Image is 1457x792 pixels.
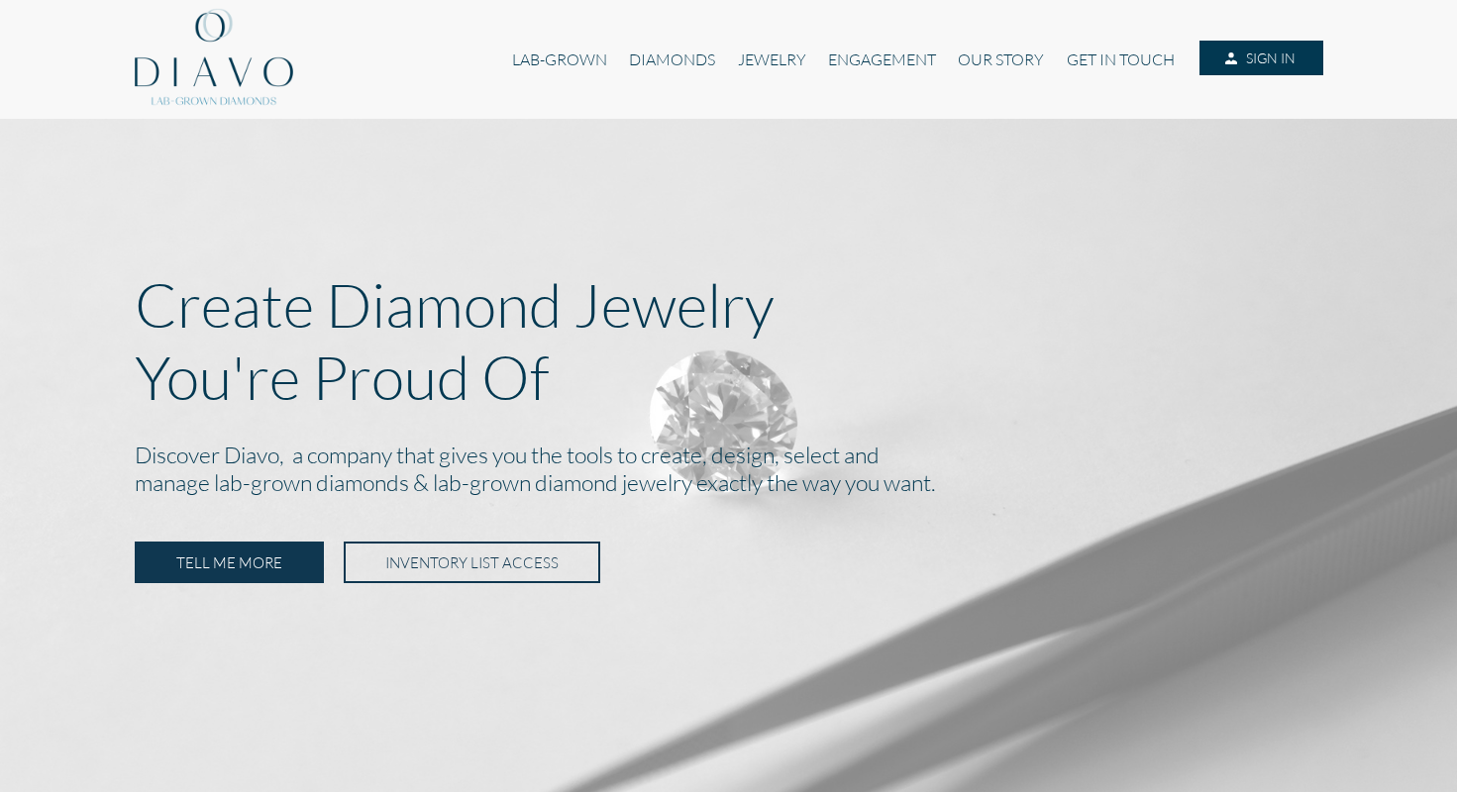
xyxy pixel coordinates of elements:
p: Create Diamond Jewelry You're Proud Of [135,268,1323,413]
a: GET IN TOUCH [1056,41,1186,78]
a: JEWELRY [726,41,816,78]
a: INVENTORY LIST ACCESS [344,542,600,583]
a: DIAMONDS [618,41,726,78]
a: SIGN IN [1199,41,1322,76]
a: LAB-GROWN [501,41,618,78]
a: TELL ME MORE [135,542,324,583]
a: ENGAGEMENT [817,41,947,78]
a: OUR STORY [947,41,1055,78]
h2: Discover Diavo, a company that gives you the tools to create, design, select and manage lab-grown... [135,437,1323,504]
